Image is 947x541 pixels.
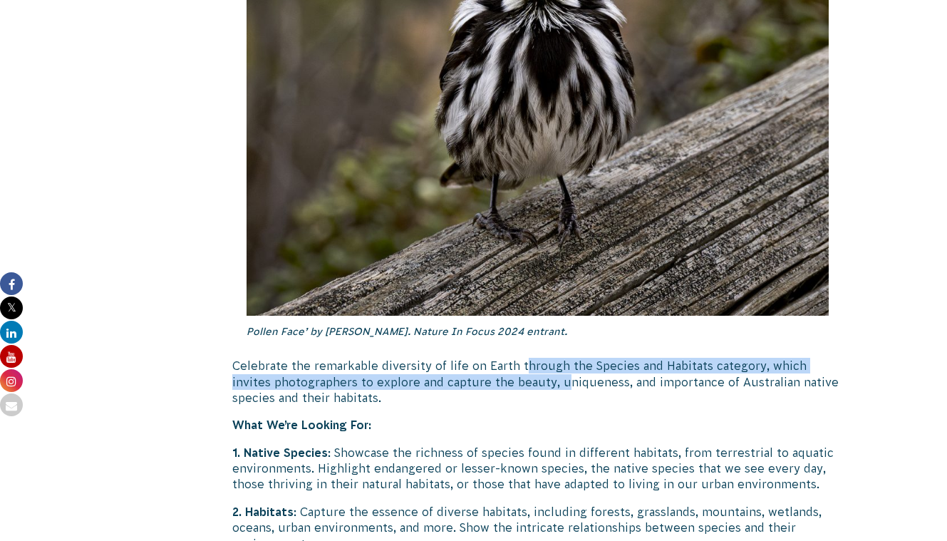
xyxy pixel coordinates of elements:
strong: 1. Native Species [232,446,328,459]
strong: What We’re Looking For: [232,418,371,431]
em: Pollen Face’ by [PERSON_NAME]. Nature In Focus 2024 entrant. [247,326,567,337]
strong: 2. Habitats [232,505,294,518]
p: Celebrate the remarkable diversity of life on Earth through the Species and Habitats category, wh... [232,358,844,406]
p: : Showcase the richness of species found in different habitats, from terrestrial to aquatic envir... [232,445,844,493]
